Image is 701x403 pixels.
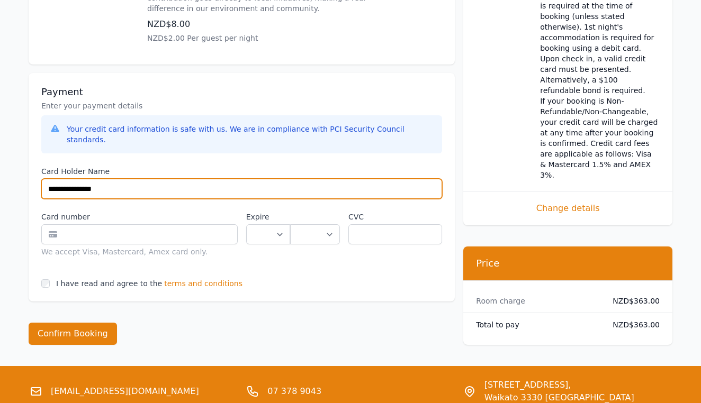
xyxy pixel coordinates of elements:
[604,319,660,330] dd: NZD$363.00
[476,319,596,330] dt: Total to pay
[348,212,442,222] label: CVC
[147,33,375,43] p: NZD$2.00 Per guest per night
[41,246,238,257] div: We accept Visa, Mastercard, Amex card only.
[476,296,596,306] dt: Room charge
[290,212,340,222] label: .
[56,279,162,288] label: I have read and agree to the
[51,385,199,398] a: [EMAIL_ADDRESS][DOMAIN_NAME]
[164,278,242,289] span: terms and conditions
[267,385,321,398] a: 07 378 9043
[476,202,660,215] span: Change details
[41,212,238,222] label: Card number
[41,166,442,177] label: Card Holder Name
[484,379,634,391] span: [STREET_ADDRESS],
[246,212,290,222] label: Expire
[29,323,117,345] button: Confirm Booking
[67,124,434,145] div: Your credit card information is safe with us. We are in compliance with PCI Security Council stan...
[476,257,660,270] h3: Price
[41,86,442,98] h3: Payment
[41,100,442,111] p: Enter your payment details
[604,296,660,306] dd: NZD$363.00
[147,18,375,31] p: NZD$8.00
